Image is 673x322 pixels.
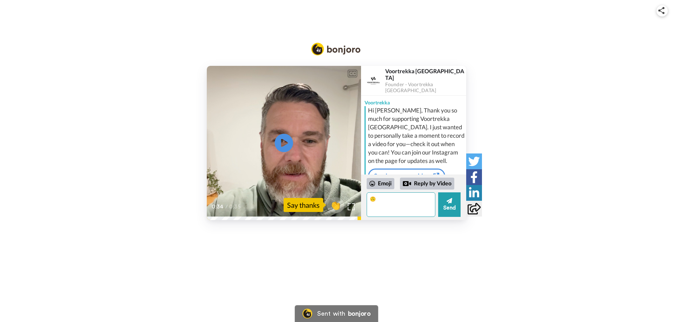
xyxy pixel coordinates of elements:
span: / [225,203,228,211]
div: Reply by Video [400,178,454,190]
button: 👏 [327,197,344,213]
div: Hi [PERSON_NAME], Thank you so much for supporting Voortrekka [GEOGRAPHIC_DATA]. I just wanted to... [368,106,464,165]
img: Full screen [348,203,355,210]
div: Reply by Video [403,179,411,188]
img: Bonjoro Logo [311,43,360,55]
img: Profile Image [365,72,382,89]
div: Founder - Voortrekka [GEOGRAPHIC_DATA] [385,82,466,94]
div: CC [348,70,357,77]
div: Voortrekka [GEOGRAPHIC_DATA] [385,68,466,81]
div: Emoji [367,178,394,189]
span: 0:34 [212,203,224,211]
img: ic_share.svg [658,7,665,14]
div: Voortrekka [361,96,466,106]
a: Send your own videos [368,169,445,183]
span: 👏 [327,199,344,211]
span: 0:35 [229,203,242,211]
div: Say thanks [284,198,323,212]
button: Send [438,192,461,217]
textarea: 🙃 [367,192,435,217]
